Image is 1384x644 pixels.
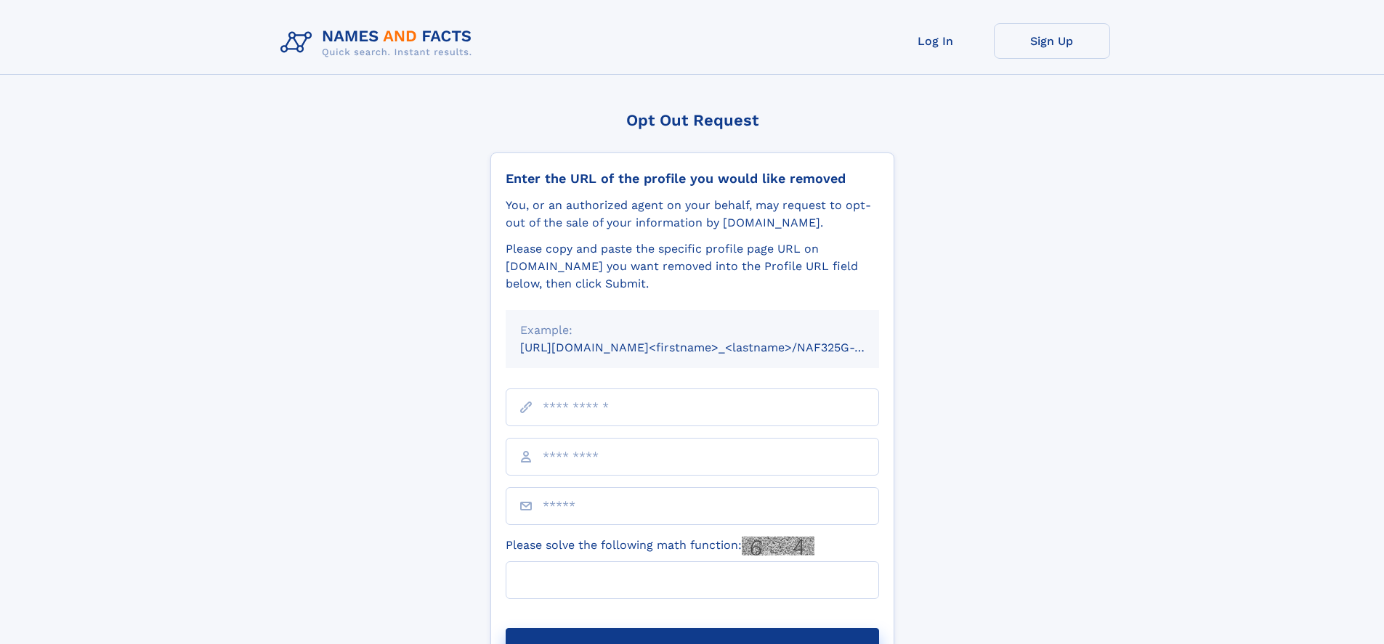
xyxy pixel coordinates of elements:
[520,341,907,354] small: [URL][DOMAIN_NAME]<firstname>_<lastname>/NAF325G-xxxxxxxx
[994,23,1110,59] a: Sign Up
[520,322,865,339] div: Example:
[506,171,879,187] div: Enter the URL of the profile you would like removed
[506,197,879,232] div: You, or an authorized agent on your behalf, may request to opt-out of the sale of your informatio...
[490,111,894,129] div: Opt Out Request
[275,23,484,62] img: Logo Names and Facts
[506,240,879,293] div: Please copy and paste the specific profile page URL on [DOMAIN_NAME] you want removed into the Pr...
[878,23,994,59] a: Log In
[506,537,814,555] label: Please solve the following math function:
